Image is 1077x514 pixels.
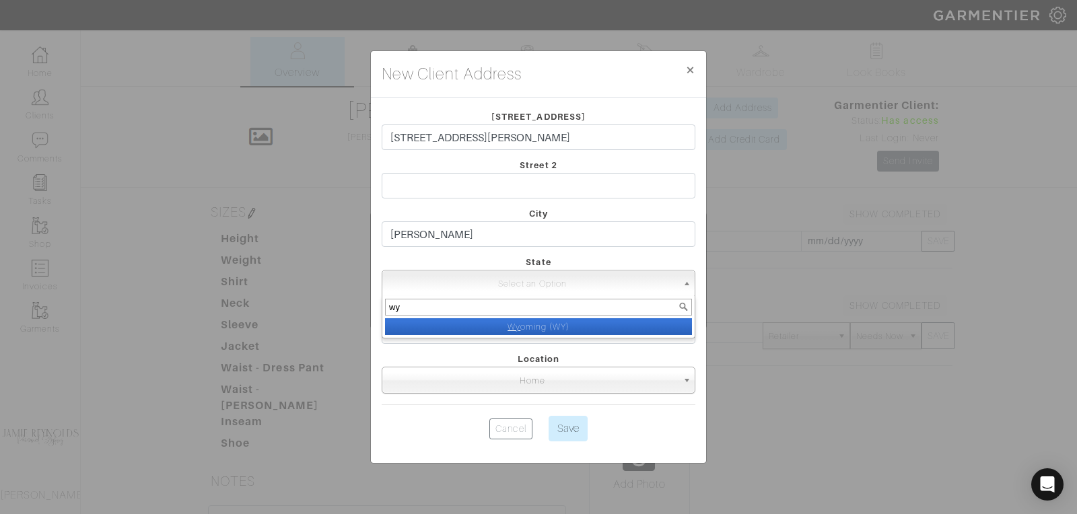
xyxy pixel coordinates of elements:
span: City [529,209,548,219]
span: × [685,61,695,79]
h4: New Client Address [382,62,522,86]
span: State [526,257,551,267]
a: Cancel [489,418,532,439]
span: [STREET_ADDRESS] [491,112,586,122]
span: Select an Option [388,270,677,297]
em: Wy [508,322,520,332]
input: Save [549,416,588,441]
span: Location [518,354,559,364]
div: Open Intercom Messenger [1031,468,1064,501]
span: Street 2 [520,160,557,170]
span: Home [388,367,677,394]
li: oming (WY) [385,318,692,335]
